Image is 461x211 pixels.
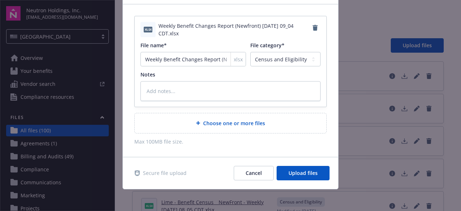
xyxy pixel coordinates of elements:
[134,138,327,145] span: Max 100MB file size.
[309,22,321,34] a: Remove
[158,22,309,37] span: Weekly Benefit Changes Report (Newfront) [DATE] 09_04 CDT.xlsx
[246,170,262,176] span: Cancel
[140,52,246,66] input: Add file name...
[288,170,318,176] span: Upload files
[250,42,285,49] span: File category*
[140,71,155,78] span: Notes
[234,166,274,180] button: Cancel
[144,27,152,32] span: xlsx
[134,113,327,133] div: Choose one or more files
[143,169,187,177] span: Secure file upload
[234,56,243,63] span: xlsx
[277,166,330,180] button: Upload files
[203,119,265,127] span: Choose one or more files
[140,42,167,49] span: File name*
